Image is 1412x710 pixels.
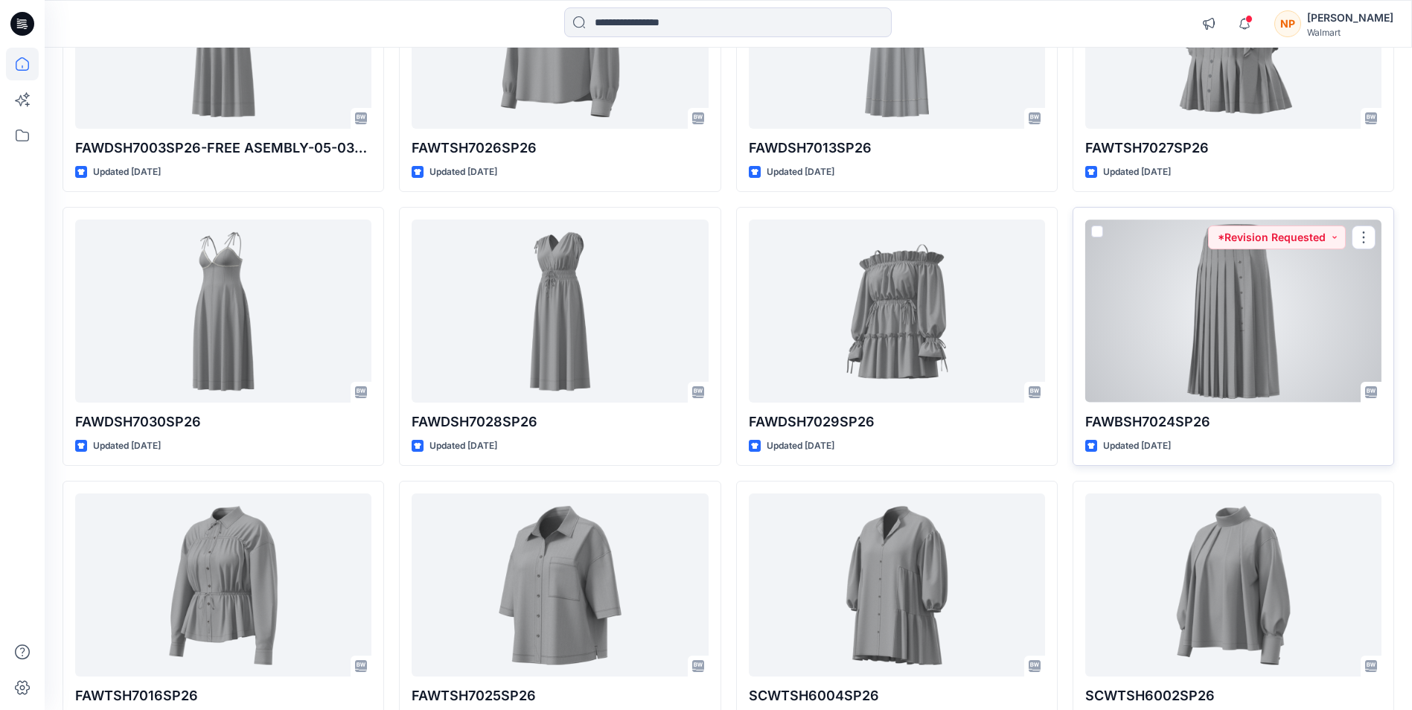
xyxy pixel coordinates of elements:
p: FAWTSH7016SP26 [75,685,371,706]
p: FAWTSH7026SP26 [412,138,708,159]
p: FAWDSH7030SP26 [75,412,371,432]
p: Updated [DATE] [429,438,497,454]
a: FAWBSH7024SP26 [1085,220,1381,402]
a: SCWTSH6004SP26 [749,493,1045,676]
div: [PERSON_NAME] [1307,9,1393,27]
p: FAWTSH7025SP26 [412,685,708,706]
p: FAWDSH7013SP26 [749,138,1045,159]
a: FAWDSH7030SP26 [75,220,371,402]
a: FAWTSH7016SP26 [75,493,371,676]
p: SCWTSH6004SP26 [749,685,1045,706]
p: Updated [DATE] [93,438,161,454]
div: Walmart [1307,27,1393,38]
p: FAWDSH7028SP26 [412,412,708,432]
a: FAWTSH7025SP26 [412,493,708,676]
p: Updated [DATE] [767,164,834,180]
p: FAWBSH7024SP26 [1085,412,1381,432]
p: SCWTSH6002SP26 [1085,685,1381,706]
a: FAWDSH7029SP26 [749,220,1045,402]
a: FAWDSH7028SP26 [412,220,708,402]
p: Updated [DATE] [767,438,834,454]
p: FAWTSH7027SP26 [1085,138,1381,159]
p: Updated [DATE] [429,164,497,180]
p: Updated [DATE] [93,164,161,180]
div: NP [1274,10,1301,37]
p: Updated [DATE] [1103,438,1171,454]
a: SCWTSH6002SP26 [1085,493,1381,676]
p: FAWDSH7003SP26-FREE ASEMBLY-05-03-25 [75,138,371,159]
p: FAWDSH7029SP26 [749,412,1045,432]
p: Updated [DATE] [1103,164,1171,180]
